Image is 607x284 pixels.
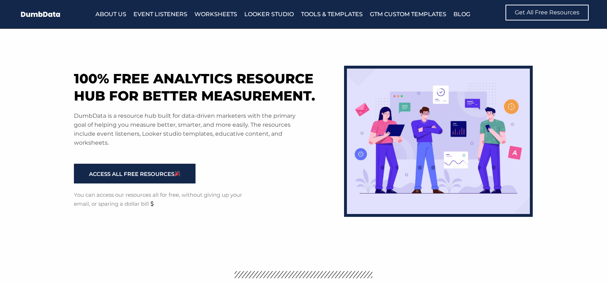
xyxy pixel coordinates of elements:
p: DumbData is a resource hub built for data-driven marketers with the primary goal of helping you m... [74,112,301,147]
a: ACCESS ALL FREE RESOURCES🎉 [74,164,196,184]
p: You can access our resources all for free, without giving up your email, or sparing a dollar bill [74,191,253,209]
span: Get All Free Resources [515,10,579,15]
a: Event Listeners [133,9,187,19]
a: About Us [95,9,126,19]
img: 🎉 [175,171,180,176]
a: Worksheets [194,9,237,19]
a: Blog [453,9,470,19]
a: Tools & Templates [301,9,363,19]
a: GTM Custom Templates [370,9,446,19]
h1: 100% free analytics resource hub for better measurement. [74,70,337,104]
a: Get All Free Resources [505,5,589,20]
a: Looker Studio [244,9,294,19]
span: ACCESS ALL FREE RESOURCES [89,171,180,177]
nav: Menu [95,9,473,19]
img: 💲 [149,201,155,206]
